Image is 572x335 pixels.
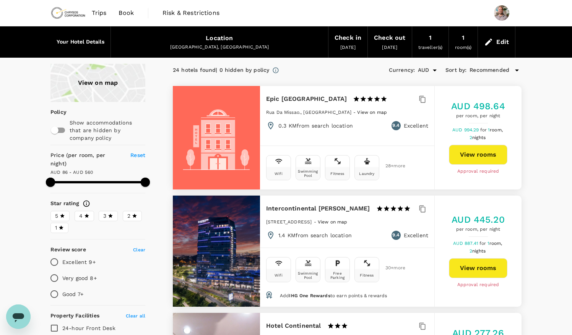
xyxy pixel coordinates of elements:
[489,241,502,246] span: room,
[462,32,465,43] div: 1
[289,293,330,298] span: IHG One Rewards
[297,271,318,280] div: Swimming Pool
[162,8,219,18] span: Risk & Restrictions
[133,247,145,252] span: Clear
[126,313,145,319] span: Clear all
[119,8,134,18] span: Book
[327,271,348,280] div: Free Parking
[92,8,107,18] span: Trips
[382,45,397,50] span: [DATE]
[374,32,405,43] div: Check out
[452,127,480,133] span: AUD 994.29
[50,312,99,320] h6: Property Facilities
[451,100,505,112] h5: AUD 498.64
[360,273,374,277] div: Fitness
[275,273,283,277] div: Wifi
[50,64,145,102] a: View on map
[318,219,348,225] span: View on map
[297,169,318,178] div: Swimming Pool
[470,248,487,254] span: 2
[480,127,488,133] span: for
[103,212,106,220] span: 3
[404,231,428,239] p: Excellent
[479,241,487,246] span: for
[55,224,57,232] span: 1
[275,172,283,176] div: Wifi
[280,293,387,298] span: Add to earn points & rewards
[404,122,428,129] p: Excellent
[340,45,356,50] span: [DATE]
[418,45,443,50] span: traveller(s)
[57,38,104,46] h6: Your Hotel Details
[357,110,387,115] span: View on map
[357,109,387,115] a: View on map
[494,5,509,21] img: Grant Royce Woods
[266,94,347,104] h6: Epic [GEOGRAPHIC_DATA]
[335,32,361,43] div: Check in
[449,145,507,165] button: View rooms
[314,219,318,225] span: -
[445,66,466,74] h6: Sort by :
[470,66,509,74] span: Recommended
[70,119,145,142] p: Show accommodations that are hidden by company policy
[449,258,507,278] button: View rooms
[496,37,509,47] div: Edit
[392,122,399,129] span: 9.4
[392,231,399,239] span: 9.4
[429,65,440,76] button: Open
[490,127,503,133] span: room,
[452,214,505,226] h5: AUD 445.20
[266,219,312,225] span: [STREET_ADDRESS]
[452,226,505,233] span: per room, per night
[117,44,322,51] div: [GEOGRAPHIC_DATA], [GEOGRAPHIC_DATA]
[278,122,353,129] p: 0.3 KM from search location
[453,241,480,246] span: AUD 887.41
[451,112,505,120] span: per room, per night
[62,258,96,266] p: Excellent 9+
[50,170,93,175] span: AUD 86 - AUD 560
[50,199,80,208] h6: Star rating
[50,151,122,168] h6: Price (per room, per night)
[62,290,83,298] p: Good 7+
[318,218,348,225] a: View on map
[353,110,357,115] span: -
[83,200,90,207] svg: Star ratings are awarded to properties to represent the quality of services, facilities, and amen...
[278,231,352,239] p: 1.4 KM from search location
[457,281,499,289] span: Approval required
[62,274,97,282] p: Very good 8+
[173,66,269,74] div: 24 hotels found | 0 hidden by policy
[127,212,130,220] span: 2
[487,241,504,246] span: 1
[130,152,145,158] span: Reset
[488,127,504,133] span: 1
[266,110,351,115] span: Rua Da Missao., [GEOGRAPHIC_DATA]
[55,212,58,220] span: 5
[472,248,486,254] span: nights
[330,172,344,176] div: Fitness
[266,203,370,214] h6: Intercontinental [PERSON_NAME]
[385,163,397,168] span: 28 + more
[389,66,415,74] h6: Currency :
[457,168,499,175] span: Approval required
[470,135,487,140] span: 2
[50,5,86,21] img: Chrysos Corporation
[429,32,432,43] div: 1
[359,172,374,176] div: Laundry
[266,320,321,331] h6: Hotel Continental
[62,325,115,331] span: 24-hour Front Desk
[472,135,486,140] span: nights
[206,33,233,44] div: Location
[50,246,86,254] h6: Review score
[385,265,397,270] span: 30 + more
[50,108,55,116] p: Policy
[455,45,471,50] span: room(s)
[6,304,31,329] iframe: Button to launch messaging window
[79,212,83,220] span: 4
